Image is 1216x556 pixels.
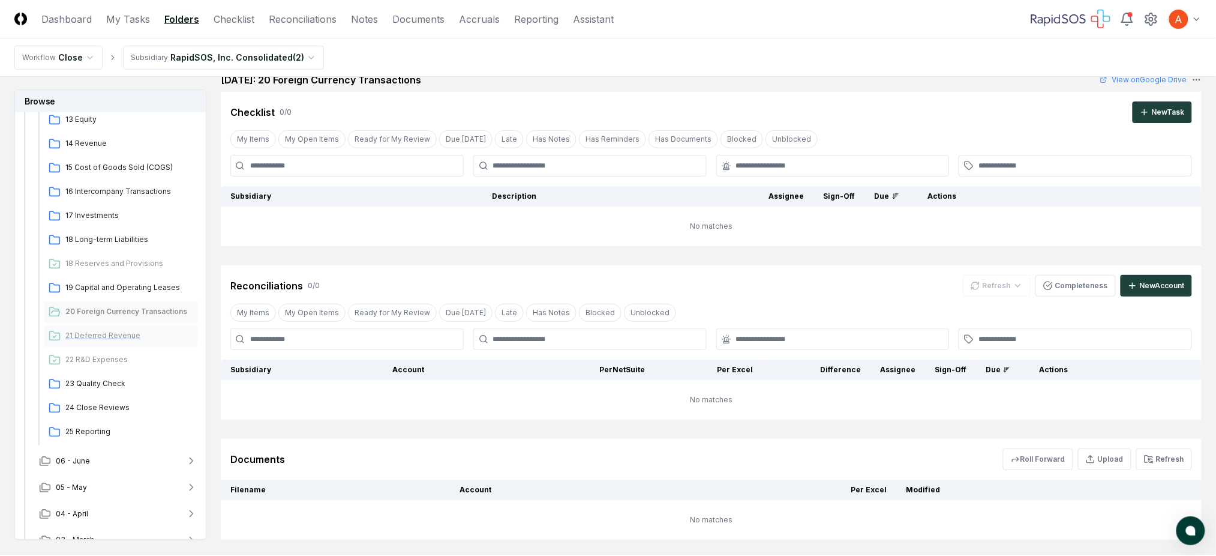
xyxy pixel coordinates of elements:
[579,130,646,148] button: Has Reminders
[1169,10,1188,29] img: ACg8ocK3mdmu6YYpaRl40uhUUGu9oxSxFSb1vbjsnEih2JuwAH1PGA=s96-c
[495,130,524,148] button: Late
[1029,364,1192,375] div: Actions
[495,304,524,322] button: Late
[392,12,445,26] a: Documents
[351,12,378,26] a: Notes
[221,186,482,207] th: Subsidiary
[106,12,150,26] a: My Tasks
[65,234,193,245] span: 18 Long-term Liabilities
[278,304,346,322] button: My Open Items
[814,186,865,207] th: Sign-Off
[44,397,197,419] a: 24 Close Reviews
[654,360,762,380] th: Per Excel
[759,186,814,207] th: Assignee
[22,52,56,63] div: Workflow
[44,253,197,275] a: 18 Reserves and Provisions
[720,130,763,148] button: Blocked
[44,229,197,251] a: 18 Long-term Liabilities
[65,258,193,269] span: 18 Reserves and Provisions
[44,373,197,395] a: 23 Quality Check
[221,73,421,87] h2: [DATE]: 20 Foreign Currency Transactions
[65,330,193,341] span: 21 Deferred Revenue
[230,452,285,467] div: Documents
[44,109,197,131] a: 13 Equity
[15,90,206,112] h3: Browse
[1152,107,1185,118] div: New Task
[221,380,1202,420] td: No matches
[439,130,493,148] button: Due Today
[44,422,197,443] a: 25 Reporting
[29,501,207,527] button: 04 - April
[918,191,1192,202] div: Actions
[875,191,899,202] div: Due
[765,130,818,148] button: Unblocked
[56,482,87,493] span: 05 - May
[459,12,500,26] a: Accruals
[44,325,197,347] a: 21 Deferred Revenue
[573,12,614,26] a: Assistant
[1121,275,1192,297] button: NewAccount
[56,456,90,467] span: 06 - June
[624,304,676,322] button: Unblocked
[762,360,870,380] th: Difference
[392,364,537,375] div: Account
[1133,101,1192,123] button: NewTask
[348,130,437,148] button: Ready for My Review
[1003,449,1073,470] button: Roll Forward
[986,364,1010,375] div: Due
[579,304,621,322] button: Blocked
[65,354,193,365] span: 22 R&D Expenses
[1078,449,1131,470] button: Upload
[65,378,193,389] span: 23 Quality Check
[1176,516,1205,545] button: atlas-launcher
[526,130,577,148] button: Has Notes
[65,186,193,197] span: 16 Intercompany Transactions
[221,480,450,500] th: Filename
[29,474,207,501] button: 05 - May
[665,480,897,500] th: Per Excel
[925,360,976,380] th: Sign-Off
[214,12,254,26] a: Checklist
[1100,74,1187,85] a: View onGoogle Drive
[1031,10,1110,29] img: RapidSOS logo
[1140,280,1185,291] div: New Account
[65,138,193,149] span: 14 Revenue
[44,277,197,299] a: 19 Capital and Operating Leases
[1035,275,1116,297] button: Completeness
[526,304,577,322] button: Has Notes
[308,280,320,291] div: 0 / 0
[230,130,276,148] button: My Items
[648,130,718,148] button: Has Documents
[269,12,337,26] a: Reconciliations
[65,114,193,125] span: 13 Equity
[65,210,193,221] span: 17 Investments
[278,130,346,148] button: My Open Items
[41,12,92,26] a: Dashboard
[14,13,27,25] img: Logo
[44,181,197,203] a: 16 Intercompany Transactions
[280,107,292,118] div: 0 / 0
[870,360,925,380] th: Assignee
[65,162,193,173] span: 15 Cost of Goods Sold (COGS)
[1136,449,1192,470] button: Refresh
[56,535,94,546] span: 03 - March
[65,282,193,293] span: 19 Capital and Operating Leases
[65,426,193,437] span: 25 Reporting
[230,105,275,119] div: Checklist
[29,448,207,474] button: 06 - June
[896,480,1121,500] th: Modified
[44,157,197,179] a: 15 Cost of Goods Sold (COGS)
[439,304,493,322] button: Due Today
[56,509,88,519] span: 04 - April
[44,349,197,371] a: 22 R&D Expenses
[131,52,168,63] div: Subsidiary
[44,205,197,227] a: 17 Investments
[65,402,193,413] span: 24 Close Reviews
[230,279,303,293] div: Reconciliations
[348,304,437,322] button: Ready for My Review
[221,207,1202,246] td: No matches
[230,304,276,322] button: My Items
[482,186,759,207] th: Description
[547,360,654,380] th: Per NetSuite
[44,133,197,155] a: 14 Revenue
